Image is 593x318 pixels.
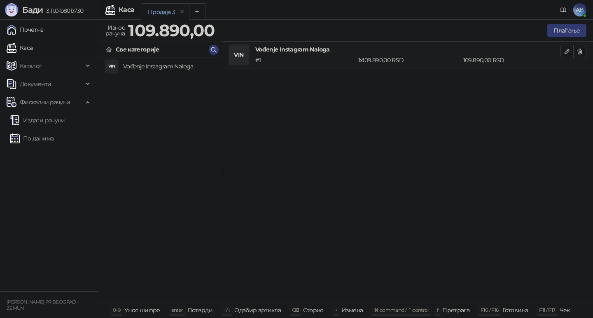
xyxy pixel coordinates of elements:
[234,305,281,316] div: Одабир артикла
[341,305,363,316] div: Измена
[573,3,586,16] span: AB
[20,94,70,110] span: Фискални рачуни
[481,307,498,313] span: F10 / F16
[547,24,586,37] button: Плаћање
[462,56,562,65] div: 109.890,00 RSD
[20,76,51,92] span: Документи
[187,305,213,316] div: Потврди
[20,58,42,74] span: Каталог
[99,58,222,302] div: grid
[22,5,43,15] span: Бади
[502,305,528,316] div: Готовина
[335,307,337,313] span: +
[189,3,205,20] button: Add tab
[124,305,160,316] div: Унос шифре
[303,305,324,316] div: Сторно
[171,307,183,313] span: enter
[148,7,175,16] div: Продаја 3
[128,20,215,40] strong: 109.890,00
[104,22,126,39] div: Износ рачуна
[123,60,215,73] h4: Vođenje Instagram Naloga
[116,45,159,54] div: Све категорије
[442,305,469,316] div: Претрага
[357,56,462,65] div: 1 x 109.890,00 RSD
[43,7,83,14] span: 3.11.0-b80b730
[557,3,570,16] a: Документација
[255,45,560,54] h4: Vođenje Instagram Naloga
[539,307,555,313] span: F11 / F17
[254,56,357,65] div: # 1
[560,305,570,316] div: Чек
[7,299,78,311] small: [PERSON_NAME] PR BEOGRAD - ZEMUN
[10,130,54,147] a: По данима
[7,21,44,38] a: Почетна
[113,307,120,313] span: 0-9
[229,45,249,65] div: VIN
[7,40,33,56] a: Каса
[177,8,187,15] button: remove
[224,307,230,313] span: ↑/↓
[374,307,429,313] span: ⌘ command / ⌃ control
[5,3,18,16] img: Logo
[292,307,299,313] span: ⌫
[105,60,118,73] div: VIN
[10,112,65,129] a: Издати рачуни
[119,7,134,13] div: Каса
[437,307,438,313] span: f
